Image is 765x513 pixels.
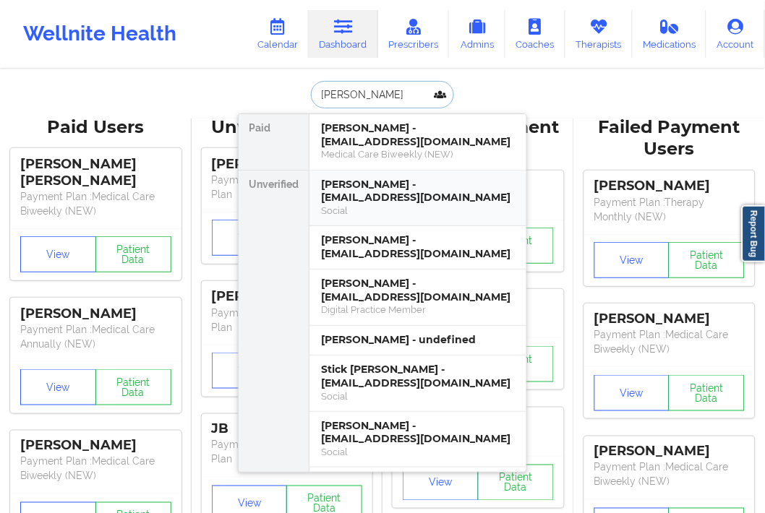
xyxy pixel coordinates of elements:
[10,116,181,139] div: Paid Users
[594,460,745,489] p: Payment Plan : Medical Care Biweekly (NEW)
[669,375,745,411] button: Patient Data
[20,322,171,351] p: Payment Plan : Medical Care Annually (NEW)
[321,363,515,389] div: Stick [PERSON_NAME] - [EMAIL_ADDRESS][DOMAIN_NAME]
[212,288,363,305] div: [PERSON_NAME]
[20,369,96,405] button: View
[321,148,515,160] div: Medical Care Biweekly (NEW)
[95,369,171,405] button: Patient Data
[565,10,633,58] a: Therapists
[321,204,515,217] div: Social
[20,189,171,218] p: Payment Plan : Medical Care Biweekly (NEW)
[594,311,745,327] div: [PERSON_NAME]
[309,10,378,58] a: Dashboard
[20,438,171,454] div: [PERSON_NAME]
[321,303,515,316] div: Digital Practice Member
[20,306,171,322] div: [PERSON_NAME]
[321,419,515,446] div: [PERSON_NAME] - [EMAIL_ADDRESS][DOMAIN_NAME]
[321,121,515,148] div: [PERSON_NAME] - [EMAIL_ADDRESS][DOMAIN_NAME]
[212,220,288,256] button: View
[212,438,363,467] p: Payment Plan : Unmatched Plan
[478,465,554,501] button: Patient Data
[505,10,565,58] a: Coaches
[212,353,288,389] button: View
[669,242,745,278] button: Patient Data
[594,444,745,460] div: [PERSON_NAME]
[20,236,96,272] button: View
[212,156,363,173] div: [PERSON_NAME]
[594,178,745,194] div: [PERSON_NAME]
[20,156,171,189] div: [PERSON_NAME] [PERSON_NAME]
[321,178,515,204] div: [PERSON_NAME] - [EMAIL_ADDRESS][DOMAIN_NAME]
[202,116,373,139] div: Unverified Users
[212,421,363,438] div: JB
[239,114,309,171] div: Paid
[594,195,745,224] p: Payment Plan : Therapy Monthly (NEW)
[633,10,707,58] a: Medications
[584,116,756,161] div: Failed Payment Users
[403,465,479,501] button: View
[247,10,309,58] a: Calendar
[449,10,505,58] a: Admins
[321,233,515,260] div: [PERSON_NAME] - [EMAIL_ADDRESS][DOMAIN_NAME]
[742,205,765,262] a: Report Bug
[594,375,670,411] button: View
[95,236,171,272] button: Patient Data
[594,327,745,356] p: Payment Plan : Medical Care Biweekly (NEW)
[212,306,363,335] p: Payment Plan : Unmatched Plan
[378,10,450,58] a: Prescribers
[321,446,515,458] div: Social
[20,454,171,483] p: Payment Plan : Medical Care Biweekly (NEW)
[594,242,670,278] button: View
[321,390,515,402] div: Social
[321,333,515,347] div: [PERSON_NAME] - undefined
[212,173,363,202] p: Payment Plan : Unmatched Plan
[321,277,515,303] div: [PERSON_NAME] - [EMAIL_ADDRESS][DOMAIN_NAME]
[706,10,765,58] a: Account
